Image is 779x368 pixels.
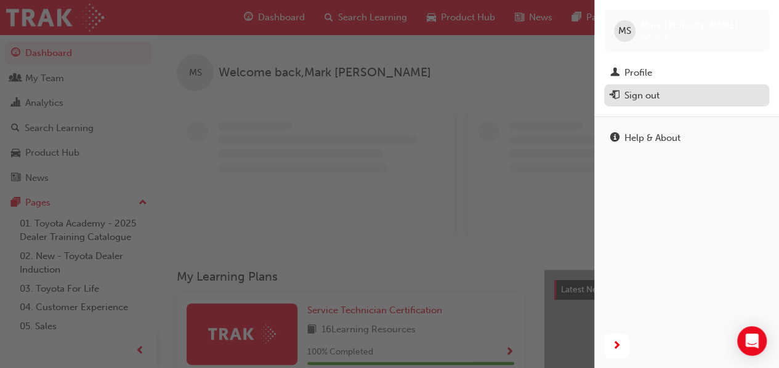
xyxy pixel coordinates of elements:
[610,68,620,79] span: man-icon
[610,90,620,102] span: exit-icon
[610,133,620,144] span: info-icon
[618,24,631,38] span: MS
[624,131,680,145] div: Help & About
[604,127,769,150] a: Help & About
[640,31,669,42] span: 627273
[604,84,769,107] button: Sign out
[624,66,652,80] div: Profile
[604,62,769,84] a: Profile
[640,20,738,31] span: Mark [PERSON_NAME]
[624,89,660,103] div: Sign out
[737,326,767,356] div: Open Intercom Messenger
[612,338,621,354] span: next-icon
